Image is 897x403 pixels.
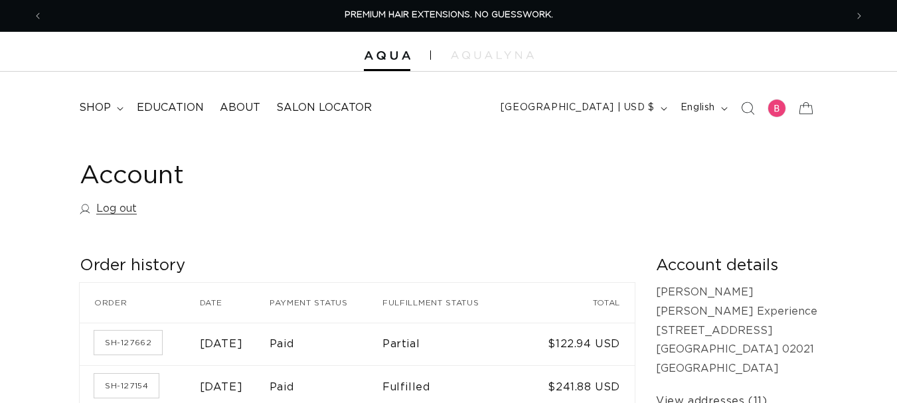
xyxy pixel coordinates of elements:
[518,283,635,323] th: Total
[94,331,162,355] a: Order number SH-127662
[673,96,733,121] button: English
[200,382,243,392] time: [DATE]
[493,96,673,121] button: [GEOGRAPHIC_DATA] | USD $
[382,323,518,366] td: Partial
[80,256,635,276] h2: Order history
[80,199,137,218] a: Log out
[212,93,268,123] a: About
[451,51,534,59] img: aqualyna.com
[80,160,817,193] h1: Account
[733,94,762,123] summary: Search
[270,323,382,366] td: Paid
[268,93,380,123] a: Salon Locator
[200,283,270,323] th: Date
[137,101,204,115] span: Education
[518,323,635,366] td: $122.94 USD
[270,283,382,323] th: Payment status
[94,374,159,398] a: Order number SH-127154
[79,101,111,115] span: shop
[345,11,553,19] span: PREMIUM HAIR EXTENSIONS. NO GUESSWORK.
[501,101,655,115] span: [GEOGRAPHIC_DATA] | USD $
[276,101,372,115] span: Salon Locator
[23,3,52,29] button: Previous announcement
[681,101,715,115] span: English
[656,283,817,378] p: [PERSON_NAME] [PERSON_NAME] Experience [STREET_ADDRESS] [GEOGRAPHIC_DATA] 02021 [GEOGRAPHIC_DATA]
[845,3,874,29] button: Next announcement
[80,283,200,323] th: Order
[382,283,518,323] th: Fulfillment status
[71,93,129,123] summary: shop
[129,93,212,123] a: Education
[364,51,410,60] img: Aqua Hair Extensions
[220,101,260,115] span: About
[656,256,817,276] h2: Account details
[200,339,243,349] time: [DATE]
